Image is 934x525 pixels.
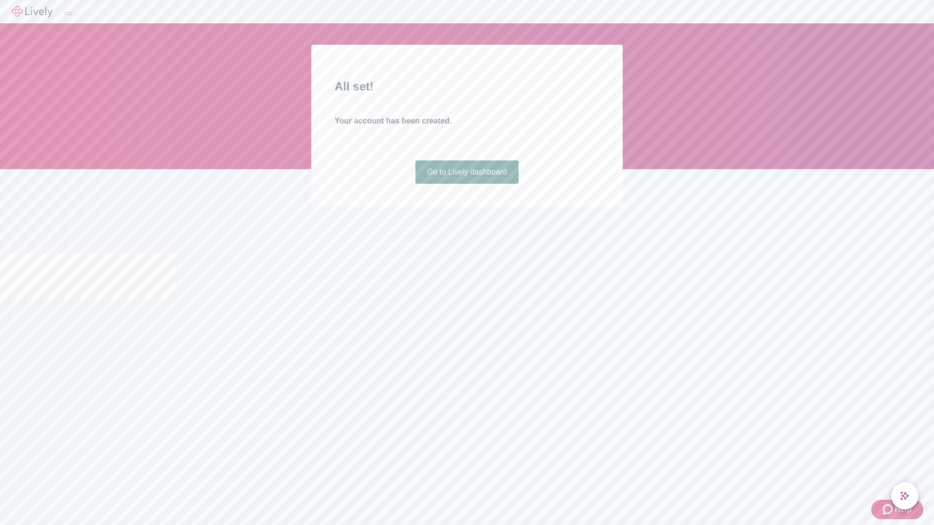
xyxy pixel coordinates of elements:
[415,160,519,184] a: Go to Lively dashboard
[64,12,72,15] button: Log out
[335,115,599,127] h4: Your account has been created.
[871,500,923,519] button: Zendesk support iconHelp
[883,504,895,515] svg: Zendesk support icon
[900,491,910,501] svg: Lively AI Assistant
[891,482,918,509] button: chat
[335,78,599,95] h2: All set!
[12,6,53,17] img: Lively
[895,504,912,515] span: Help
